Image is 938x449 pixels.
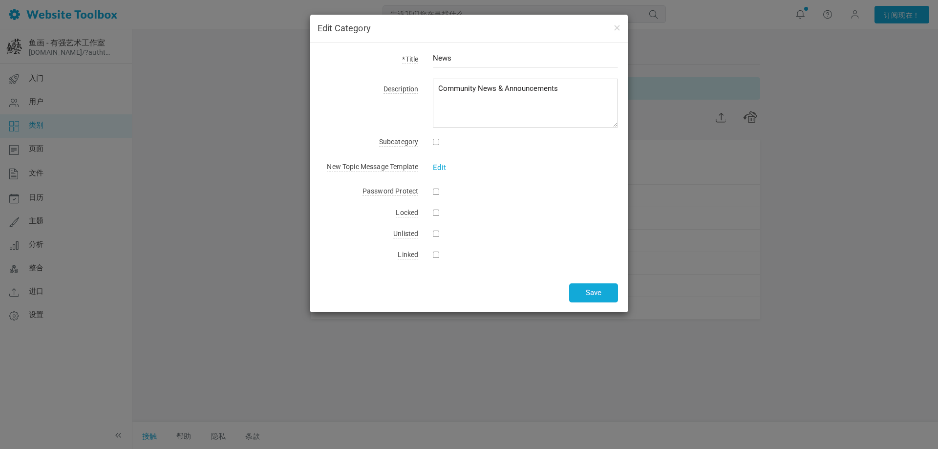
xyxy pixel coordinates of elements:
[398,251,418,259] span: Linked
[384,85,419,94] span: Description
[569,283,618,302] button: Save
[433,79,618,128] textarea: Community News & Announcements
[402,55,418,64] span: *Title
[379,138,419,147] span: Subcategory
[327,163,418,171] span: New Topic Message Template
[396,209,418,217] span: Locked
[318,22,620,35] h4: Edit Category
[362,187,418,196] span: Password Protect
[393,230,418,238] span: Unlisted
[433,163,446,172] a: Edit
